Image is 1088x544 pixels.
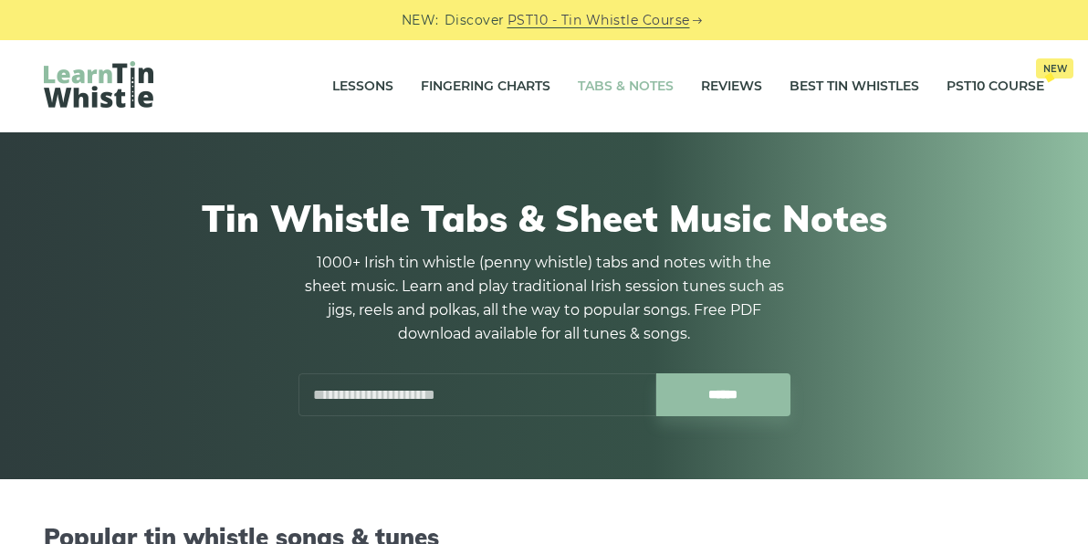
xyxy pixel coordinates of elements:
a: Reviews [701,64,762,110]
a: Best Tin Whistles [790,64,919,110]
h1: Tin Whistle Tabs & Sheet Music Notes [53,196,1035,240]
p: 1000+ Irish tin whistle (penny whistle) tabs and notes with the sheet music. Learn and play tradi... [298,251,790,346]
span: New [1036,58,1073,78]
a: PST10 CourseNew [947,64,1044,110]
a: Lessons [332,64,393,110]
a: Tabs & Notes [578,64,674,110]
a: Fingering Charts [421,64,550,110]
img: LearnTinWhistle.com [44,61,153,108]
